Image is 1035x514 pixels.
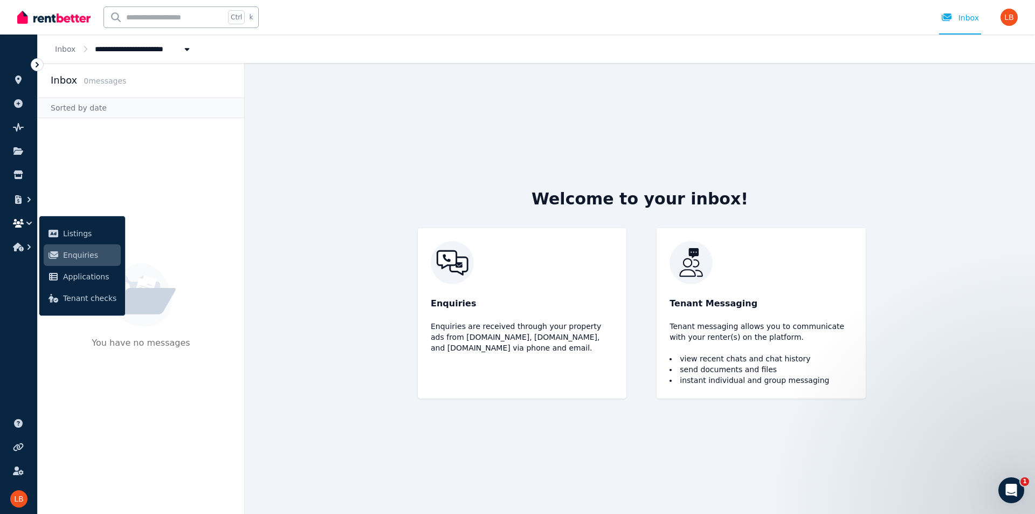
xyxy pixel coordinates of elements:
img: RentBetter Inbox [670,241,852,284]
span: Enquiries [63,249,116,262]
img: RentBetter [17,9,91,25]
a: Enquiries [44,244,121,266]
div: Inbox [941,12,979,23]
span: 1 [1020,477,1029,486]
p: Enquiries are received through your property ads from [DOMAIN_NAME], [DOMAIN_NAME], and [DOMAIN_N... [431,321,613,353]
p: You have no messages [92,337,190,369]
a: Tenant checks [44,287,121,309]
span: Applications [63,270,116,283]
p: Enquiries [431,297,613,310]
span: Ctrl [228,10,245,24]
p: Tenant messaging allows you to communicate with your renter(s) on the platform. [670,321,852,342]
a: Listings [44,223,121,244]
nav: Breadcrumb [38,35,210,63]
li: view recent chats and chat history [670,353,852,364]
span: 0 message s [84,77,126,85]
a: Inbox [55,45,75,53]
span: k [249,13,253,22]
li: instant individual and group messaging [670,375,852,386]
img: Luka Borg [1000,9,1018,26]
img: Luka Borg [10,490,27,508]
img: No Message Available [107,263,176,327]
a: Applications [44,266,121,287]
img: RentBetter Inbox [431,241,613,284]
li: send documents and files [670,364,852,375]
span: Tenant checks [63,292,116,305]
h2: Inbox [51,73,77,88]
span: Listings [63,227,116,240]
span: Tenant Messaging [670,297,757,310]
h2: Welcome to your inbox! [532,189,748,209]
div: Sorted by date [38,98,244,118]
iframe: Intercom live chat [998,477,1024,503]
